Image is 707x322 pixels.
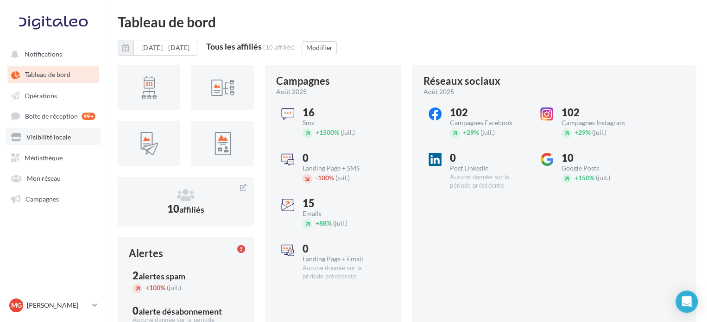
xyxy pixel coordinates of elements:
span: + [145,284,149,291]
div: 0 [450,153,527,163]
div: 15 [303,198,380,208]
span: + [463,128,467,136]
div: Sms [303,120,380,126]
div: Landing Page + SMS [303,165,380,171]
span: Campagnes [25,195,59,202]
button: [DATE] - [DATE] [118,40,197,56]
div: Réseaux sociaux [423,76,500,86]
div: (10 affiliés) [263,44,295,51]
div: Google Posts [562,165,639,171]
span: 10 [167,202,204,215]
span: (juil.) [341,128,355,136]
span: Boîte de réception [25,112,78,120]
div: 0 [133,306,239,316]
span: + [316,219,319,227]
div: 102 [450,107,527,118]
span: (juil.) [596,174,610,182]
span: Mon réseau [27,174,61,182]
div: Campagnes Facebook [450,120,527,126]
div: alerte désabonnement [139,307,222,316]
div: Alertes [129,248,163,259]
div: 0 [303,244,380,254]
a: Campagnes [6,190,101,207]
div: 0 [303,153,380,163]
span: 100% [145,284,165,291]
span: (juil.) [335,174,350,182]
p: [PERSON_NAME] [27,301,88,310]
span: août 2025 [276,87,307,96]
span: Tableau de bord [25,71,70,79]
span: Visibilité locale [26,133,71,141]
div: Open Intercom Messenger [675,290,698,313]
a: MG [PERSON_NAME] [7,297,99,314]
span: Opérations [25,91,57,99]
span: 29% [463,128,479,136]
span: 100% [316,174,334,182]
div: 16 [303,107,380,118]
button: [DATE] - [DATE] [133,40,197,56]
div: Tous les affiliés [206,42,262,51]
span: affiliés [179,204,204,215]
div: alertes spam [139,272,185,280]
div: 10 [562,153,639,163]
span: - [316,174,318,182]
span: Notifications [25,50,62,58]
span: (juil.) [333,219,347,227]
span: Médiathèque [25,153,63,161]
div: 99+ [82,113,95,120]
span: août 2025 [423,87,454,96]
div: Campagnes [276,76,330,86]
div: Landing Page + Email [303,256,380,262]
span: 88% [316,219,332,227]
a: Visibilité locale [6,128,101,145]
div: Aucune donnée sur la période précédente [450,173,527,190]
span: + [574,174,578,182]
span: + [574,128,578,136]
div: Post LinkedIn [450,165,527,171]
a: Médiathèque [6,149,101,165]
div: Aucune donnée sur la période précédente [303,264,380,281]
span: 1500% [316,128,339,136]
div: 2 [133,271,239,281]
div: Emails [303,210,380,217]
span: 29% [574,128,591,136]
a: Tableau de bord [6,66,101,82]
span: MG [11,301,22,310]
div: Campagnes Instagram [562,120,639,126]
a: Mon réseau [6,169,101,186]
a: Opérations [6,87,101,103]
button: Modifier [302,41,337,54]
span: (juil.) [480,128,495,136]
span: (juil.) [167,284,181,291]
button: Notifications [6,45,97,62]
span: + [316,128,319,136]
a: Boîte de réception 99+ [6,107,101,124]
span: 150% [574,174,594,182]
div: Tableau de bord [118,15,696,29]
span: (juil.) [592,128,606,136]
div: 102 [562,107,639,118]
